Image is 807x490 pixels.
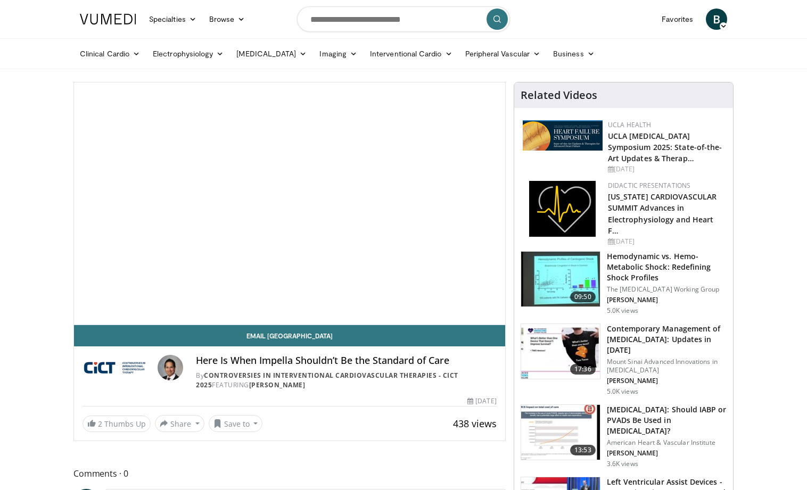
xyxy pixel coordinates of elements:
a: Interventional Cardio [364,43,459,64]
img: 2496e462-765f-4e8f-879f-a0c8e95ea2b6.150x105_q85_crop-smart_upscale.jpg [521,252,600,307]
a: Clinical Cardio [73,43,146,64]
span: Comments 0 [73,467,506,480]
h3: Hemodynamic vs. Hemo-Metabolic Shock: Redefining Shock Profiles [607,251,727,283]
a: Peripheral Vascular [459,43,547,64]
a: Imaging [313,43,364,64]
img: df55f059-d842-45fe-860a-7f3e0b094e1d.150x105_q85_crop-smart_upscale.jpg [521,324,600,379]
a: UCLA [MEDICAL_DATA] Symposium 2025: State-of-the-Art Updates & Therap… [608,131,722,163]
a: 2 Thumbs Up [83,416,151,432]
img: Avatar [158,355,183,380]
a: Favorites [655,9,699,30]
a: [MEDICAL_DATA] [230,43,313,64]
p: [PERSON_NAME] [607,449,727,458]
a: Browse [203,9,252,30]
a: [US_STATE] CARDIOVASCULAR SUMMIT Advances in Electrophysiology and Heart F… [608,192,717,235]
p: American Heart & Vascular Institute [607,438,727,447]
img: 0682476d-9aca-4ba2-9755-3b180e8401f5.png.150x105_q85_autocrop_double_scale_upscale_version-0.2.png [523,120,603,151]
a: Electrophysiology [146,43,230,64]
img: Controversies in Interventional Cardiovascular Therapies - CICT 2025 [83,355,153,380]
a: 13:53 [MEDICAL_DATA]: Should IABP or PVADs Be Used in [MEDICAL_DATA]? American Heart & Vascular I... [521,404,727,468]
div: By FEATURING [196,371,496,390]
div: [DATE] [608,164,724,174]
img: VuMedi Logo [80,14,136,24]
a: [PERSON_NAME] [249,380,306,389]
img: fc7ef86f-c6ee-4b93-adf1-6357ab0ee315.150x105_q85_crop-smart_upscale.jpg [521,405,600,460]
p: The [MEDICAL_DATA] Working Group [607,285,727,294]
span: 13:53 [570,445,596,455]
p: 5.0K views [607,306,638,315]
a: Controversies in Interventional Cardiovascular Therapies - CICT 2025 [196,371,458,389]
span: 17:36 [570,364,596,375]
p: 5.0K views [607,387,638,396]
span: 2 [98,419,102,429]
span: 09:50 [570,292,596,302]
h3: [MEDICAL_DATA]: Should IABP or PVADs Be Used in [MEDICAL_DATA]? [607,404,727,436]
button: Save to [209,415,263,432]
a: Business [547,43,601,64]
button: Share [155,415,204,432]
p: [PERSON_NAME] [607,377,727,385]
a: UCLA Health [608,120,652,129]
h3: Contemporary Management of [MEDICAL_DATA]: Updates in [DATE] [607,323,727,355]
div: [DATE] [608,237,724,246]
a: 09:50 Hemodynamic vs. Hemo-Metabolic Shock: Redefining Shock Profiles The [MEDICAL_DATA] Working ... [521,251,727,315]
a: Email [GEOGRAPHIC_DATA] [74,325,505,346]
input: Search topics, interventions [297,6,510,32]
p: 3.6K views [607,460,638,468]
span: 438 views [453,417,497,430]
h4: Related Videos [521,89,597,102]
a: Specialties [143,9,203,30]
p: Mount Sinai Advanced Innovations in [MEDICAL_DATA] [607,358,727,375]
div: Didactic Presentations [608,181,724,190]
p: [PERSON_NAME] [607,296,727,304]
a: 17:36 Contemporary Management of [MEDICAL_DATA]: Updates in [DATE] Mount Sinai Advanced Innovatio... [521,323,727,396]
a: B [706,9,727,30]
video-js: Video Player [74,82,505,325]
h4: Here Is When Impella Shouldn’t Be the Standard of Care [196,355,496,367]
img: 1860aa7a-ba06-47e3-81a4-3dc728c2b4cf.png.150x105_q85_autocrop_double_scale_upscale_version-0.2.png [529,181,596,237]
div: [DATE] [467,396,496,406]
